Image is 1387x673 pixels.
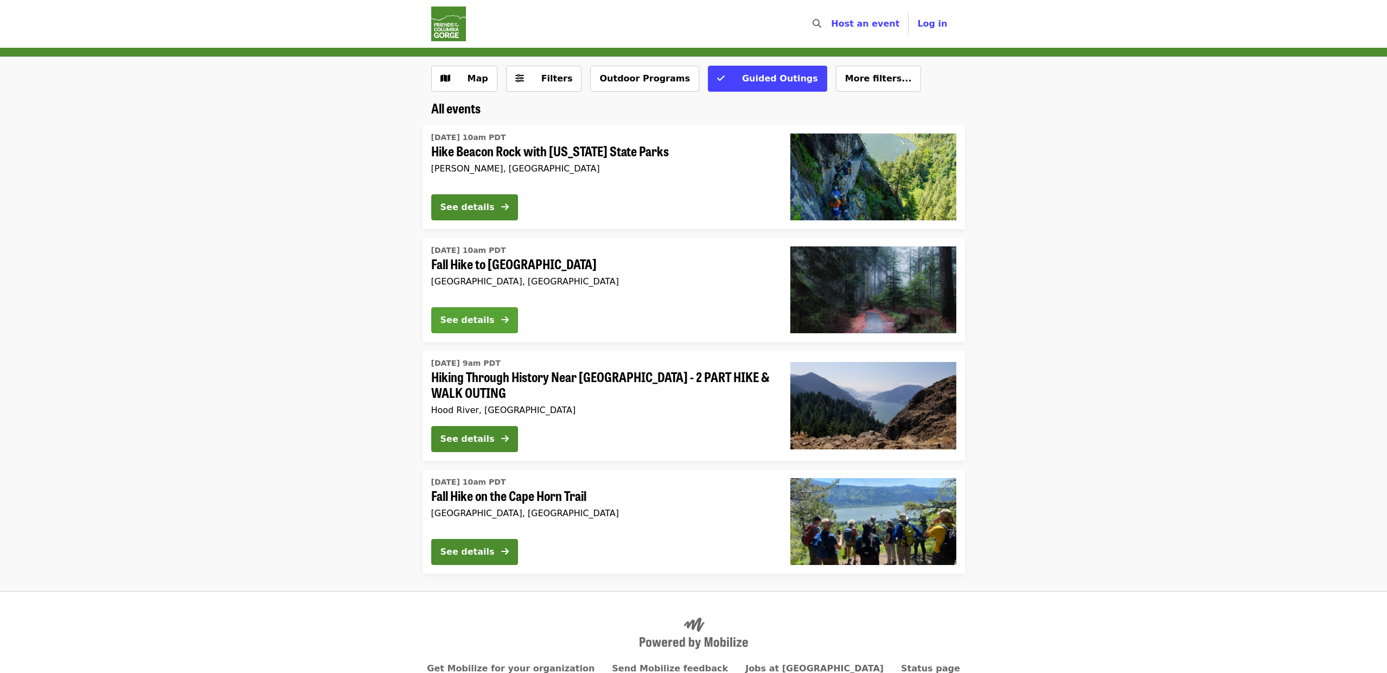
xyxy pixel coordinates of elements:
button: See details [431,539,518,565]
i: arrow-right icon [501,315,509,325]
time: [DATE] 10am PDT [431,132,506,143]
button: See details [431,426,518,452]
button: Log in [909,13,956,35]
div: Hood River, [GEOGRAPHIC_DATA] [431,405,773,415]
span: Fall Hike to [GEOGRAPHIC_DATA] [431,256,773,272]
span: Fall Hike on the Cape Horn Trail [431,488,773,504]
i: search icon [813,18,821,29]
time: [DATE] 9am PDT [431,358,501,369]
time: [DATE] 10am PDT [431,477,506,488]
button: See details [431,194,518,220]
div: [PERSON_NAME], [GEOGRAPHIC_DATA] [431,163,773,174]
img: Powered by Mobilize [640,618,748,649]
button: Outdoor Programs [590,66,699,92]
span: Map [468,73,488,84]
i: arrow-right icon [501,434,509,444]
input: Search [828,11,836,37]
button: See details [431,307,518,333]
div: See details [440,433,495,446]
a: See details for "Hiking Through History Near Hood River - 2 PART HIKE & WALK OUTING" [423,351,965,461]
span: All events [431,98,481,117]
span: Log in [917,18,947,29]
div: See details [440,201,495,214]
div: [GEOGRAPHIC_DATA], [GEOGRAPHIC_DATA] [431,508,773,518]
time: [DATE] 10am PDT [431,245,506,256]
a: See details for "Fall Hike to Larch Mountain Crater" [423,238,965,342]
span: More filters... [845,73,912,84]
div: [GEOGRAPHIC_DATA], [GEOGRAPHIC_DATA] [431,276,773,287]
i: arrow-right icon [501,202,509,212]
a: See details for "Hike Beacon Rock with Washington State Parks" [423,125,965,229]
i: arrow-right icon [501,547,509,557]
i: map icon [440,73,450,84]
button: More filters... [836,66,921,92]
img: Fall Hike on the Cape Horn Trail organized by Friends Of The Columbia Gorge [790,478,956,565]
span: Hiking Through History Near [GEOGRAPHIC_DATA] - 2 PART HIKE & WALK OUTING [431,369,773,401]
div: See details [440,545,495,558]
span: Hike Beacon Rock with [US_STATE] State Parks [431,143,773,159]
img: Hiking Through History Near Hood River - 2 PART HIKE & WALK OUTING organized by Friends Of The Co... [790,362,956,449]
span: Guided Outings [742,73,818,84]
a: Host an event [831,18,899,29]
button: Show map view [431,66,497,92]
img: Hike Beacon Rock with Washington State Parks organized by Friends Of The Columbia Gorge [790,134,956,220]
img: Fall Hike to Larch Mountain Crater organized by Friends Of The Columbia Gorge [790,246,956,333]
img: Friends Of The Columbia Gorge - Home [431,7,466,41]
button: Filters (0 selected) [506,66,582,92]
button: Guided Outings [708,66,827,92]
a: See details for "Fall Hike on the Cape Horn Trail" [423,469,965,574]
i: check icon [717,73,725,84]
span: Filters [541,73,573,84]
i: sliders-h icon [515,73,524,84]
div: See details [440,314,495,327]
